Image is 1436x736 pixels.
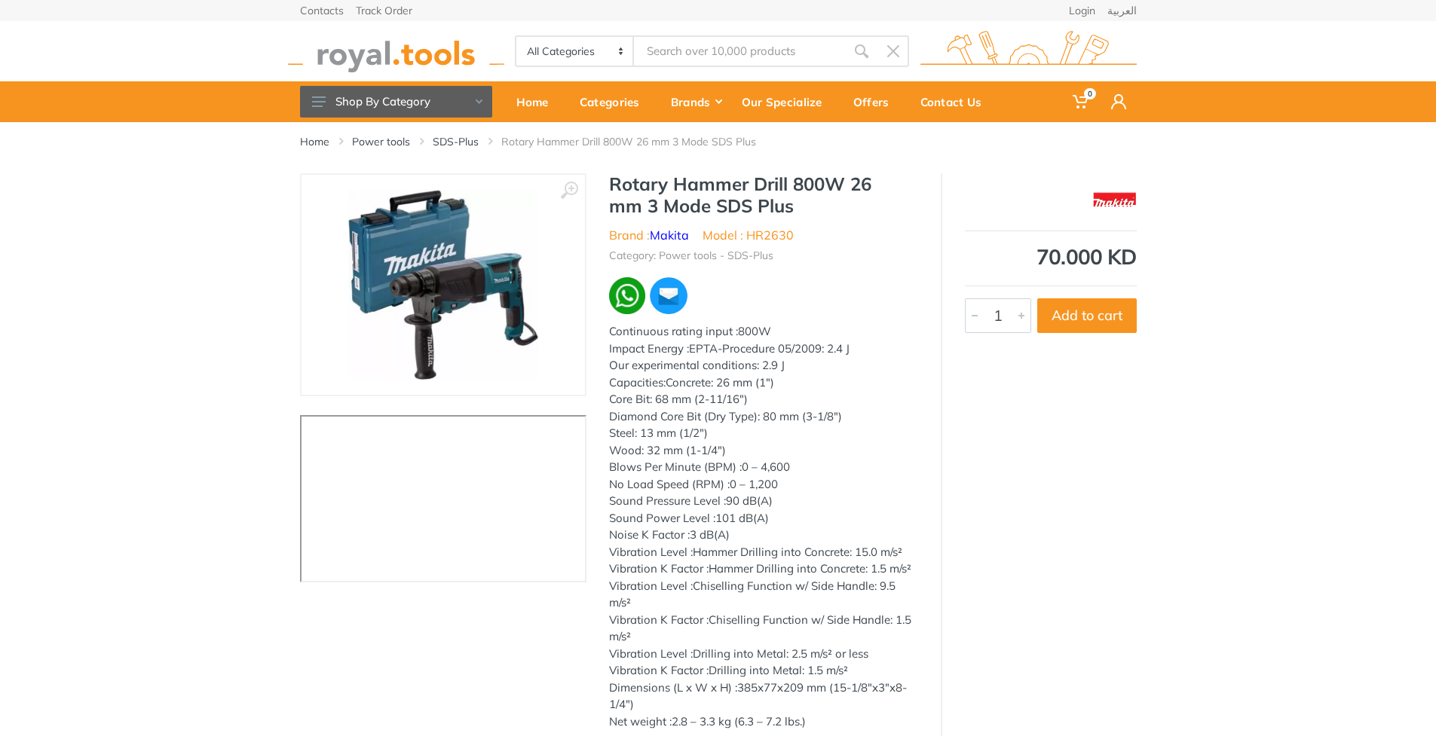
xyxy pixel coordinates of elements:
[609,248,773,264] li: Category: Power tools - SDS-Plus
[1037,298,1137,333] button: Add to cart
[609,391,918,408] div: Core Bit: 68 mm (2-11/16″)
[634,35,845,67] input: Site search
[609,662,918,680] div: Vibration K Factor :Drilling into Metal: 1.5 m/s²
[506,86,569,118] div: Home
[910,81,1003,122] a: Contact Us
[433,134,479,149] a: SDS-Plus
[609,425,918,442] div: Steel: 13 mm (1/2″)
[609,544,918,561] div: Vibration Level :Hammer Drilling into Concrete: 15.0 m/s²
[731,81,843,122] a: Our Specialize
[569,86,660,118] div: Categories
[1069,5,1095,16] a: Login
[609,578,918,612] div: Vibration Level :Chiselling Function w/ Side Handle: 9.5 m/s²
[609,680,918,713] div: Dimensions (L x W x H) :385x77x209 mm (15-1/8″x3″x8-1/4″)
[609,493,918,510] div: Sound Pressure Level :90 dB(A)
[609,226,689,244] li: Brand :
[703,226,794,244] li: Model : HR2630
[300,5,344,16] a: Contacts
[348,190,538,380] img: Royal Tools - Rotary Hammer Drill 800W 26 mm 3 Mode SDS Plus
[609,646,918,663] div: Vibration Level :Drilling into Metal: 2.5 m/s² or less
[609,408,918,426] div: Diamond Core Bit (Dry Type): 80 mm (3-1/8″)
[609,173,918,217] h1: Rotary Hammer Drill 800W 26 mm 3 Mode SDS Plus
[516,37,635,66] select: Category
[288,31,504,72] img: royal.tools Logo
[843,81,910,122] a: Offers
[609,612,918,646] div: Vibration K Factor :Chiselling Function w/ Side Handle: 1.5 m/s²
[300,86,492,118] button: Shop By Category
[356,5,412,16] a: Track Order
[300,134,1137,149] nav: breadcrumb
[352,134,410,149] a: Power tools
[609,560,918,578] div: Vibration K Factor :Hammer Drilling into Concrete: 1.5 m/s²
[843,86,910,118] div: Offers
[920,31,1137,72] img: royal.tools Logo
[609,527,918,544] div: Noise K Factor :3 dB(A)
[609,341,918,358] div: Impact Energy :EPTA-Procedure 05/2009: 2.4 J
[609,459,918,476] div: Blows Per Minute (BPM) :0 – 4,600
[1084,88,1096,99] span: 0
[650,228,689,243] a: Makita
[300,134,329,149] a: Home
[1093,181,1137,218] img: Makita
[609,374,918,392] div: Capacities:Concrete: 26 mm (1″)
[609,476,918,493] div: No Load Speed (RPM) :0 – 1,200
[609,357,918,374] div: Our experimental conditions: 2.9 J
[506,81,569,122] a: Home
[731,86,843,118] div: Our Specialize
[660,86,731,118] div: Brands
[1107,5,1137,16] a: العربية
[609,323,918,341] div: Continuous rating input :800W
[910,86,1003,118] div: Contact Us
[609,713,918,731] div: Net weight :2.8 – 3.3 kg (6.3 – 7.2 lbs.)
[1062,81,1101,122] a: 0
[965,246,1137,267] div: 70.000 KD
[609,510,918,527] div: Sound Power Level :101 dB(A)
[648,276,689,316] img: ma.webp
[569,81,660,122] a: Categories
[609,442,918,460] div: Wood: 32 mm (1-1/4″)
[609,277,646,314] img: wa.webp
[501,134,779,149] li: Rotary Hammer Drill 800W 26 mm 3 Mode SDS Plus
